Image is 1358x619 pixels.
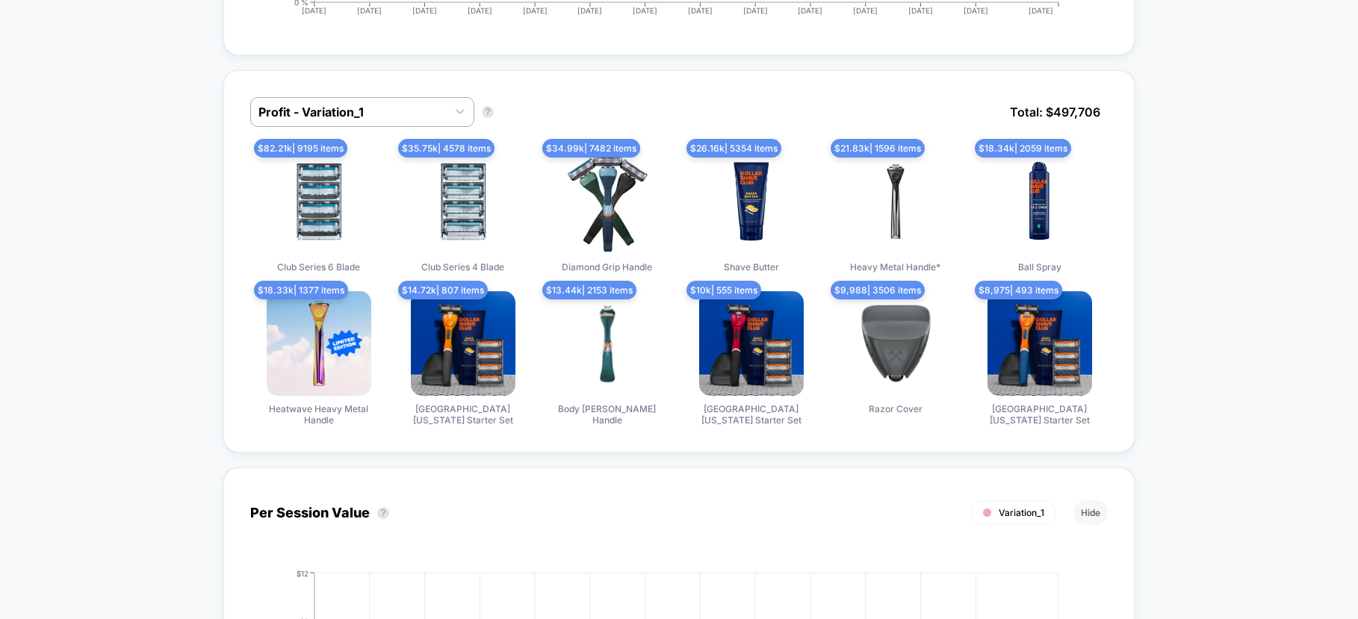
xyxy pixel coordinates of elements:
span: Razor Cover [869,403,923,414]
span: [GEOGRAPHIC_DATA][US_STATE] Starter Set [695,403,807,426]
tspan: [DATE] [798,6,822,15]
span: Total: $ 497,706 [1002,97,1108,127]
img: Heatwave Heavy Metal Handle [267,291,371,396]
span: Variation_1 [999,507,1044,518]
span: $ 82.21k | 9195 items [254,139,347,158]
span: Shave Butter [724,261,779,273]
tspan: [DATE] [908,6,933,15]
img: University of Florida Starter Set [988,291,1092,396]
span: $ 21.83k | 1596 items [831,139,925,158]
tspan: [DATE] [577,6,602,15]
button: Hide [1073,500,1108,525]
span: $ 14.72k | 807 items [398,281,488,299]
tspan: [DATE] [743,6,768,15]
span: $ 18.33k | 1377 items [254,281,348,299]
span: $ 34.99k | 7482 items [542,139,640,158]
tspan: [DATE] [412,6,437,15]
tspan: [DATE] [633,6,657,15]
tspan: [DATE] [964,6,988,15]
img: Club Series 4 Blade [411,149,515,254]
span: Heavy Metal Handle* [850,261,940,273]
span: Heatwave Heavy Metal Handle [263,403,375,426]
tspan: $12 [297,568,309,577]
span: $ 26.16k | 5354 items [686,139,781,158]
span: $ 8,975 | 493 items [975,281,1062,299]
img: University of Georgia Starter Set [699,291,804,396]
tspan: [DATE] [468,6,492,15]
img: Shave Butter [699,149,804,254]
tspan: [DATE] [688,6,713,15]
span: Club Series 6 Blade [277,261,360,273]
img: Heavy Metal Handle* [843,149,948,254]
tspan: [DATE] [853,6,878,15]
img: Diamond Grip Handle [555,149,660,254]
tspan: [DATE] [523,6,548,15]
span: Ball Spray [1018,261,1061,273]
button: ? [377,507,389,519]
span: Club Series 4 Blade [421,261,504,273]
button: ? [482,106,494,118]
span: Body [PERSON_NAME] Handle [551,403,663,426]
span: [GEOGRAPHIC_DATA][US_STATE] Starter Set [407,403,519,426]
img: Ball Spray [988,149,1092,254]
img: Body Shaver Handle [555,291,660,396]
span: Diamond Grip Handle [562,261,652,273]
span: $ 13.44k | 2153 items [542,281,636,299]
img: Club Series 6 Blade [267,149,371,254]
span: $ 18.34k | 2059 items [975,139,1071,158]
span: [GEOGRAPHIC_DATA][US_STATE] Starter Set [984,403,1096,426]
img: Razor Cover [843,291,948,396]
tspan: [DATE] [1029,6,1053,15]
tspan: [DATE] [357,6,382,15]
tspan: [DATE] [303,6,327,15]
span: $ 9,988 | 3506 items [831,281,925,299]
span: $ 35.75k | 4578 items [398,139,494,158]
img: University of Tennessee Starter Set [411,291,515,396]
span: $ 10k | 555 items [686,281,761,299]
